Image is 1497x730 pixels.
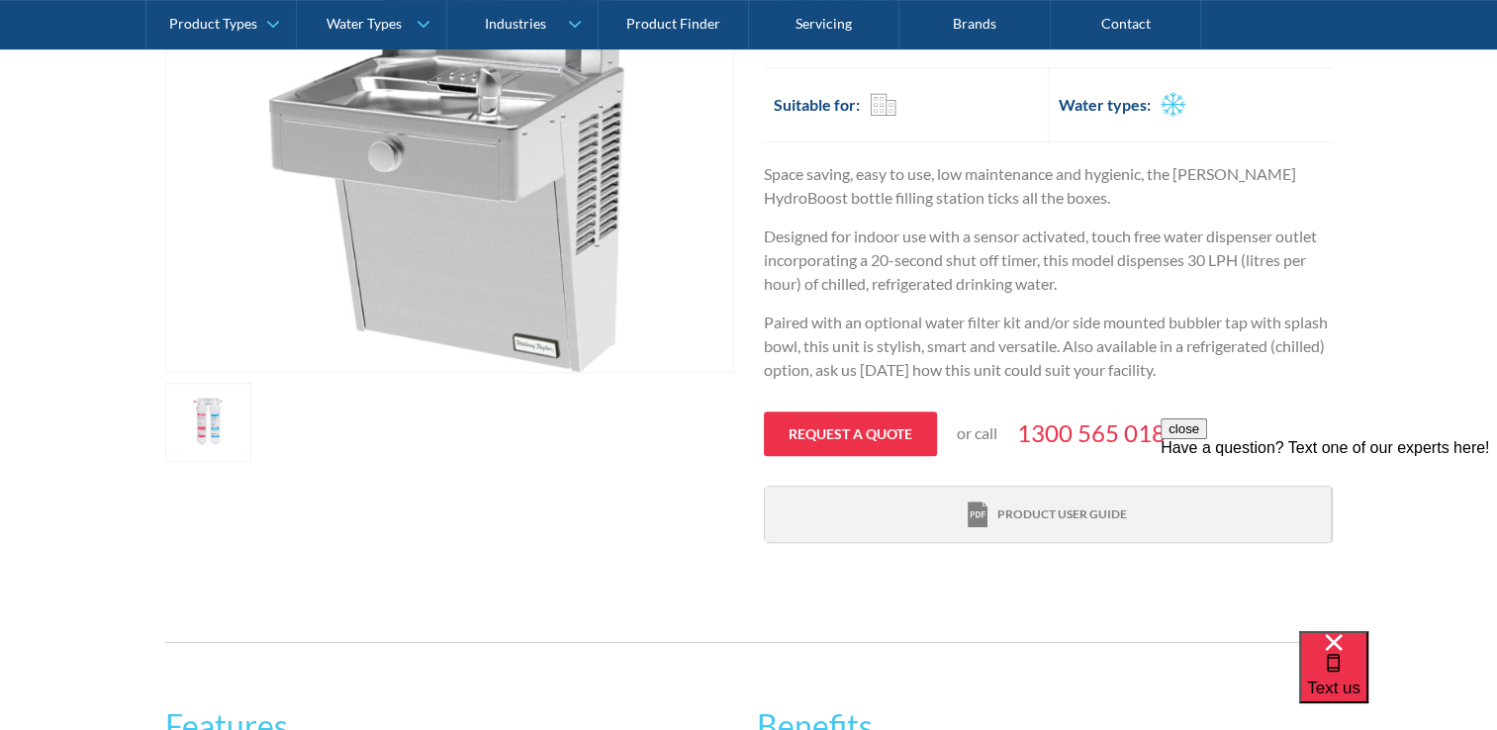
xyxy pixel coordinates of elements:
h2: Suitable for: [774,93,860,117]
iframe: podium webchat widget bubble [1299,631,1497,730]
div: Product Types [169,16,257,33]
div: Water Types [327,16,402,33]
div: Product user guide [997,505,1127,523]
p: Designed for indoor use with a sensor activated, touch free water dispenser outlet incorporating ... [764,225,1333,296]
p: or call [957,421,997,445]
h2: Water types: [1059,93,1151,117]
p: Paired with an optional water filter kit and/or side mounted bubbler tap with splash bowl, this u... [764,311,1333,382]
a: Request a quote [764,411,937,456]
a: 1300 565 018 [1017,415,1166,451]
p: Space saving, easy to use, low maintenance and hygienic, the [PERSON_NAME] HydroBoost bottle fill... [764,162,1333,210]
a: open lightbox [165,383,252,462]
img: print icon [968,502,987,528]
div: Industries [484,16,545,33]
iframe: podium webchat widget prompt [1161,418,1497,656]
a: print iconProduct user guide [765,487,1331,543]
